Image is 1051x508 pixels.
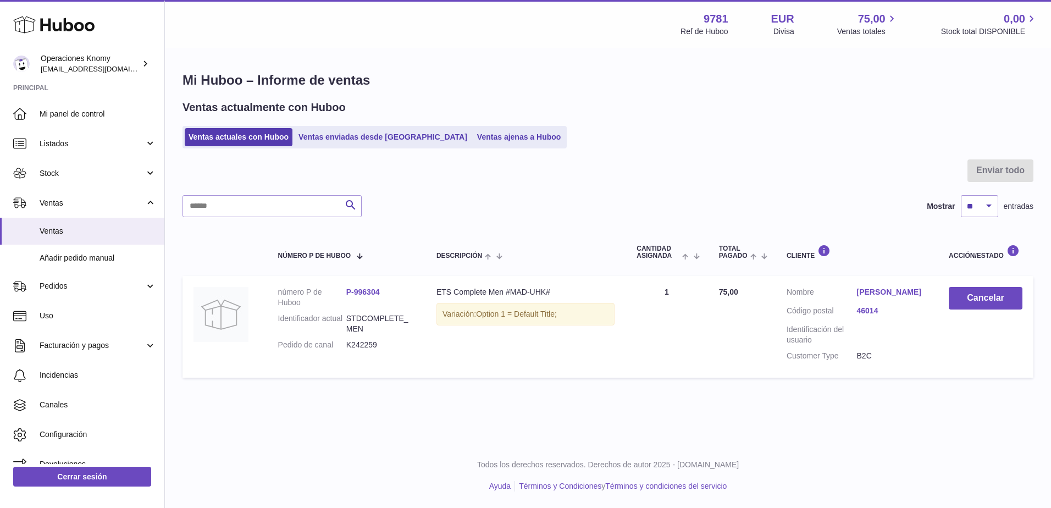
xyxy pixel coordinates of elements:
span: 0,00 [1004,12,1025,26]
a: Cerrar sesión [13,467,151,487]
dd: STDCOMPLETE_MEN [346,313,414,334]
p: Todos los derechos reservados. Derechos de autor 2025 - [DOMAIN_NAME] [174,460,1042,470]
dt: número P de Huboo [278,287,346,308]
span: Añadir pedido manual [40,253,156,263]
div: Variación: [436,303,615,325]
div: Ref de Huboo [681,26,728,37]
dt: Identificación del usuario [787,324,857,345]
span: Ventas [40,226,156,236]
span: número P de Huboo [278,252,351,259]
dt: Nombre [787,287,857,300]
span: Listados [40,139,145,149]
dt: Customer Type [787,351,857,361]
span: Cantidad ASIGNADA [637,245,679,259]
span: Option 1 = Default Title; [476,310,557,318]
dt: Pedido de canal [278,340,346,350]
span: 75,00 [858,12,886,26]
strong: 9781 [704,12,728,26]
a: 0,00 Stock total DISPONIBLE [941,12,1038,37]
a: 75,00 Ventas totales [837,12,898,37]
div: Operaciones Knomy [41,53,140,74]
button: Cancelar [949,287,1022,310]
a: Ventas enviadas desde [GEOGRAPHIC_DATA] [295,128,471,146]
strong: EUR [771,12,794,26]
img: operaciones@selfkit.com [13,56,30,72]
span: Ventas [40,198,145,208]
a: Términos y condiciones del servicio [605,482,727,490]
span: Stock [40,168,145,179]
span: Pedidos [40,281,145,291]
span: Mi panel de control [40,109,156,119]
a: Términos y Condiciones [519,482,601,490]
dd: K242259 [346,340,414,350]
img: no-photo.jpg [193,287,248,342]
div: Divisa [773,26,794,37]
span: Ventas totales [837,26,898,37]
dt: Identificador actual [278,313,346,334]
span: Total pagado [719,245,748,259]
span: [EMAIL_ADDRESS][DOMAIN_NAME] [41,64,162,73]
label: Mostrar [927,201,955,212]
a: [PERSON_NAME] [857,287,927,297]
a: Ventas actuales con Huboo [185,128,292,146]
td: 1 [626,276,708,377]
span: Configuración [40,429,156,440]
span: entradas [1004,201,1033,212]
h2: Ventas actualmente con Huboo [182,100,346,115]
h1: Mi Huboo – Informe de ventas [182,71,1033,89]
span: 75,00 [719,288,738,296]
span: Facturación y pagos [40,340,145,351]
div: Cliente [787,245,927,259]
li: y [515,481,727,492]
span: Descripción [436,252,482,259]
a: 46014 [857,306,927,316]
dt: Código postal [787,306,857,319]
a: Ayuda [489,482,511,490]
span: Stock total DISPONIBLE [941,26,1038,37]
a: P-996304 [346,288,380,296]
span: Incidencias [40,370,156,380]
div: Acción/Estado [949,245,1022,259]
dd: B2C [857,351,927,361]
span: Canales [40,400,156,410]
a: Ventas ajenas a Huboo [473,128,565,146]
span: Uso [40,311,156,321]
div: ETS Complete Men #MAD-UHK# [436,287,615,297]
span: Devoluciones [40,459,156,470]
